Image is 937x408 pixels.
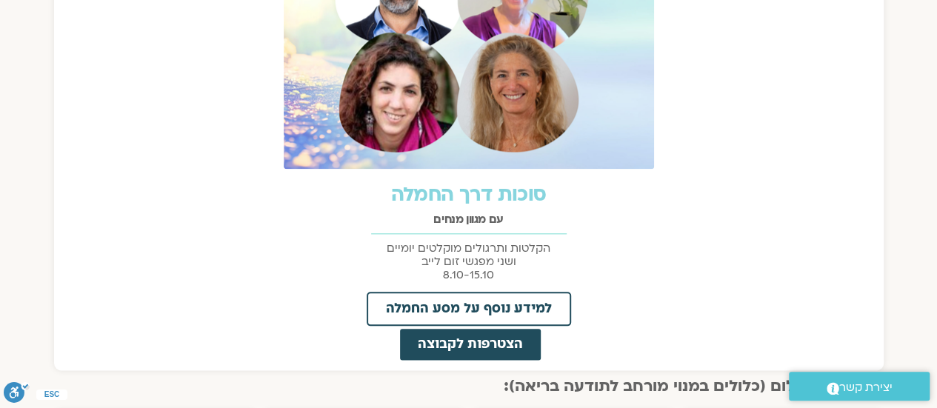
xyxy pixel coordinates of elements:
span: 8.10-15.10 [443,267,494,282]
a: למידע נוסף על מסע החמלה [367,292,571,326]
span: יצירת קשר [839,378,893,398]
span: הצטרפות לקבוצה [418,338,523,351]
a: הצטרפות לקבוצה [399,327,542,361]
span: למידע נוסף על מסע החמלה [386,302,552,315]
h2: עם מגוון מנחים [61,213,876,226]
p: הקלטות ותרגולים מוקלטים יומיים ושני מפגשי זום לייב [61,241,876,281]
h2: קורסים בתשלום (כלולים במנוי מורחב לתודעה בריאה): [54,378,884,395]
a: סוכות דרך החמלה [390,181,546,208]
a: יצירת קשר [789,372,930,401]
